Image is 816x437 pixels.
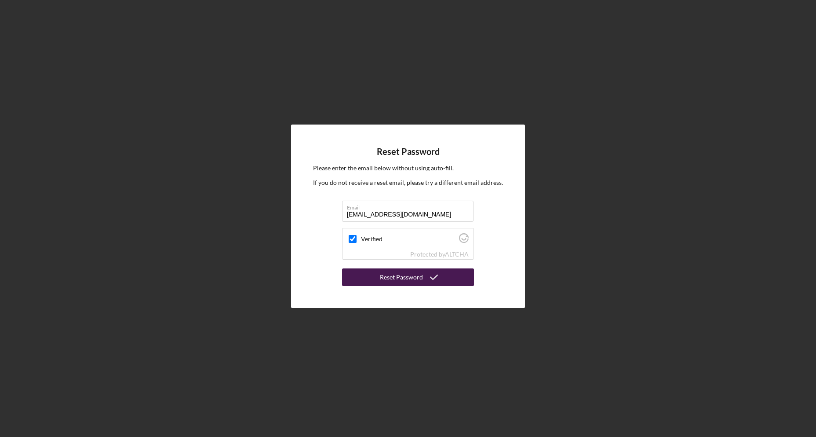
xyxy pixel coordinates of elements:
a: Visit Altcha.org [459,237,469,244]
h4: Reset Password [377,147,440,157]
p: If you do not receive a reset email, please try a different email address. [313,178,503,187]
a: Visit Altcha.org [445,250,469,258]
label: Email [347,201,474,211]
div: Reset Password [380,268,423,286]
label: Verified [361,235,456,242]
div: Protected by [410,251,469,258]
button: Reset Password [342,268,474,286]
p: Please enter the email below without using auto-fill. [313,163,503,173]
